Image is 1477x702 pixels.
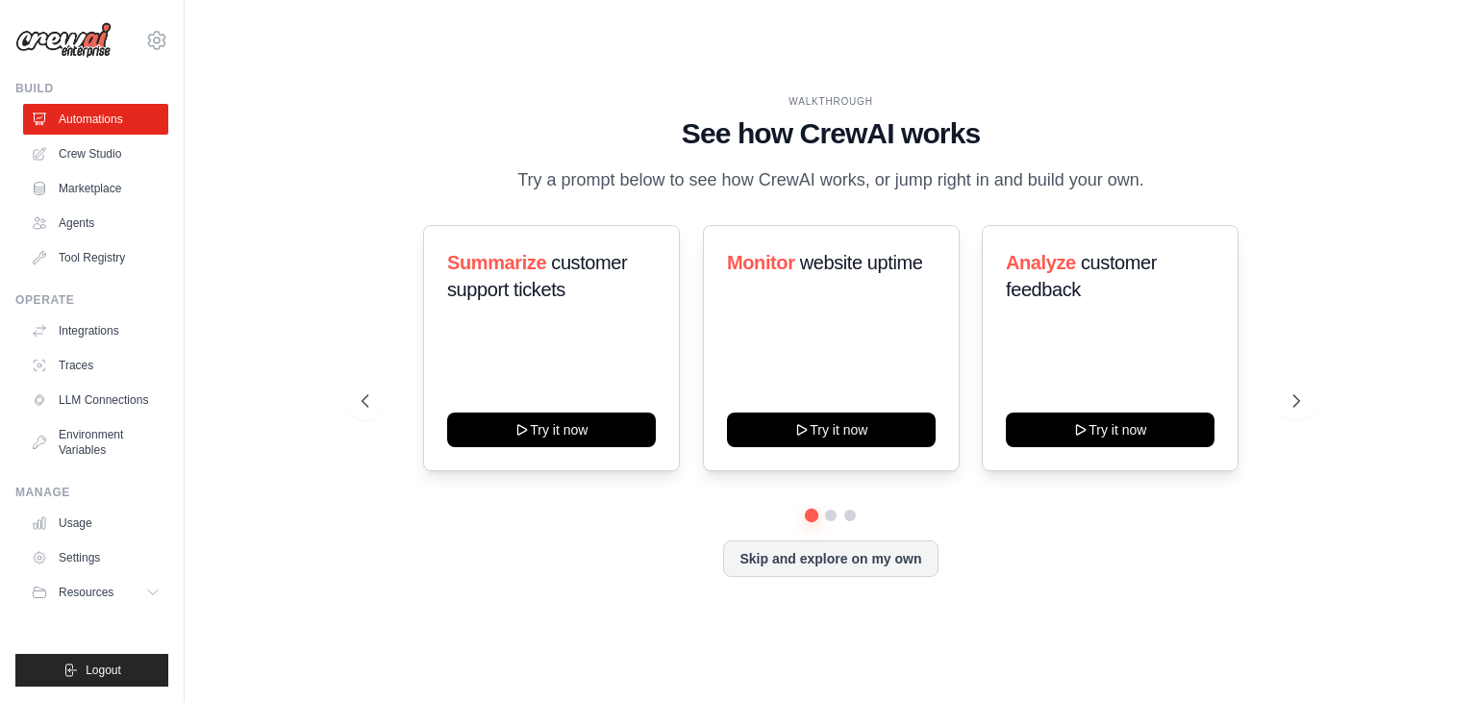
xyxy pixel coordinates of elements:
button: Try it now [727,413,936,447]
span: Logout [86,663,121,678]
a: Automations [23,104,168,135]
button: Resources [23,577,168,608]
span: Resources [59,585,113,600]
a: Traces [23,350,168,381]
a: LLM Connections [23,385,168,415]
img: Logo [15,22,112,59]
a: Environment Variables [23,419,168,465]
div: WALKTHROUGH [362,94,1300,109]
button: Try it now [447,413,656,447]
a: Crew Studio [23,138,168,169]
button: Try it now [1006,413,1214,447]
span: Analyze [1006,252,1076,273]
h1: See how CrewAI works [362,116,1300,151]
a: Usage [23,508,168,539]
a: Marketplace [23,173,168,204]
span: customer feedback [1006,252,1157,300]
span: website uptime [799,252,922,273]
div: Manage [15,485,168,500]
div: Operate [15,292,168,308]
a: Integrations [23,315,168,346]
a: Tool Registry [23,242,168,273]
p: Try a prompt below to see how CrewAI works, or jump right in and build your own. [508,166,1154,194]
a: Settings [23,542,168,573]
button: Logout [15,654,168,687]
button: Skip and explore on my own [723,540,938,577]
span: Monitor [727,252,795,273]
div: Build [15,81,168,96]
span: Summarize [447,252,546,273]
a: Agents [23,208,168,238]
